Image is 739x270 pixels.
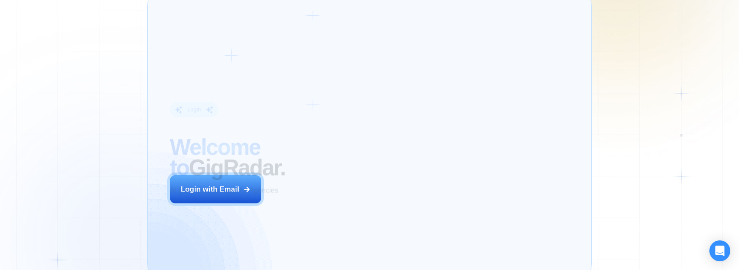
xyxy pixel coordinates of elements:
[170,138,337,178] h2: ‍ GigRadar.
[709,240,730,261] div: Open Intercom Messenger
[188,106,201,113] div: Login
[170,186,278,196] p: AI Business Manager for Agencies
[181,184,239,194] div: Login with Email
[170,135,260,180] span: Welcome to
